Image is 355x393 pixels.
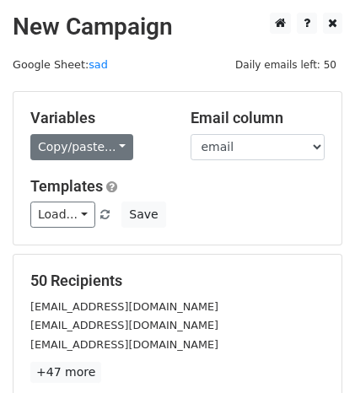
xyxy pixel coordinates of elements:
h2: New Campaign [13,13,342,41]
button: Save [121,202,165,228]
small: [EMAIL_ADDRESS][DOMAIN_NAME] [30,300,218,313]
iframe: Chat Widget [271,312,355,393]
a: Load... [30,202,95,228]
a: Templates [30,177,103,195]
a: +47 more [30,362,101,383]
small: [EMAIL_ADDRESS][DOMAIN_NAME] [30,319,218,331]
h5: Email column [191,109,325,127]
a: Daily emails left: 50 [229,58,342,71]
a: sad [89,58,108,71]
span: Daily emails left: 50 [229,56,342,74]
h5: 50 Recipients [30,272,325,290]
h5: Variables [30,109,165,127]
a: Copy/paste... [30,134,133,160]
small: Google Sheet: [13,58,108,71]
small: [EMAIL_ADDRESS][DOMAIN_NAME] [30,338,218,351]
